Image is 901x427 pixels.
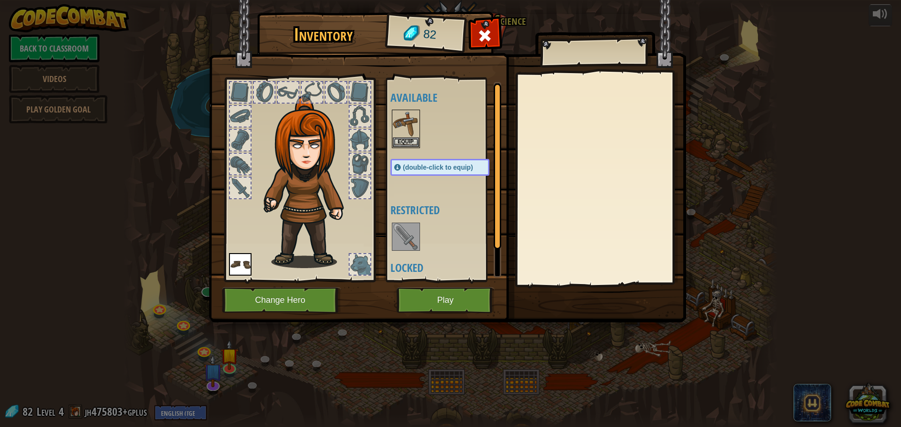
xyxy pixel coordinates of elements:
span: 82 [422,26,437,44]
h4: Restricted [390,204,508,216]
h1: Inventory [264,25,383,45]
button: Play [397,287,495,313]
span: (double-click to equip) [403,164,473,171]
img: portrait.png [393,111,419,137]
img: portrait.png [229,253,252,276]
img: portrait.png [393,224,419,250]
h4: Locked [390,262,508,274]
img: hair_f2.png [260,96,360,268]
h4: Available [390,91,508,104]
button: Change Hero [222,287,341,313]
button: Equip [393,137,419,147]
